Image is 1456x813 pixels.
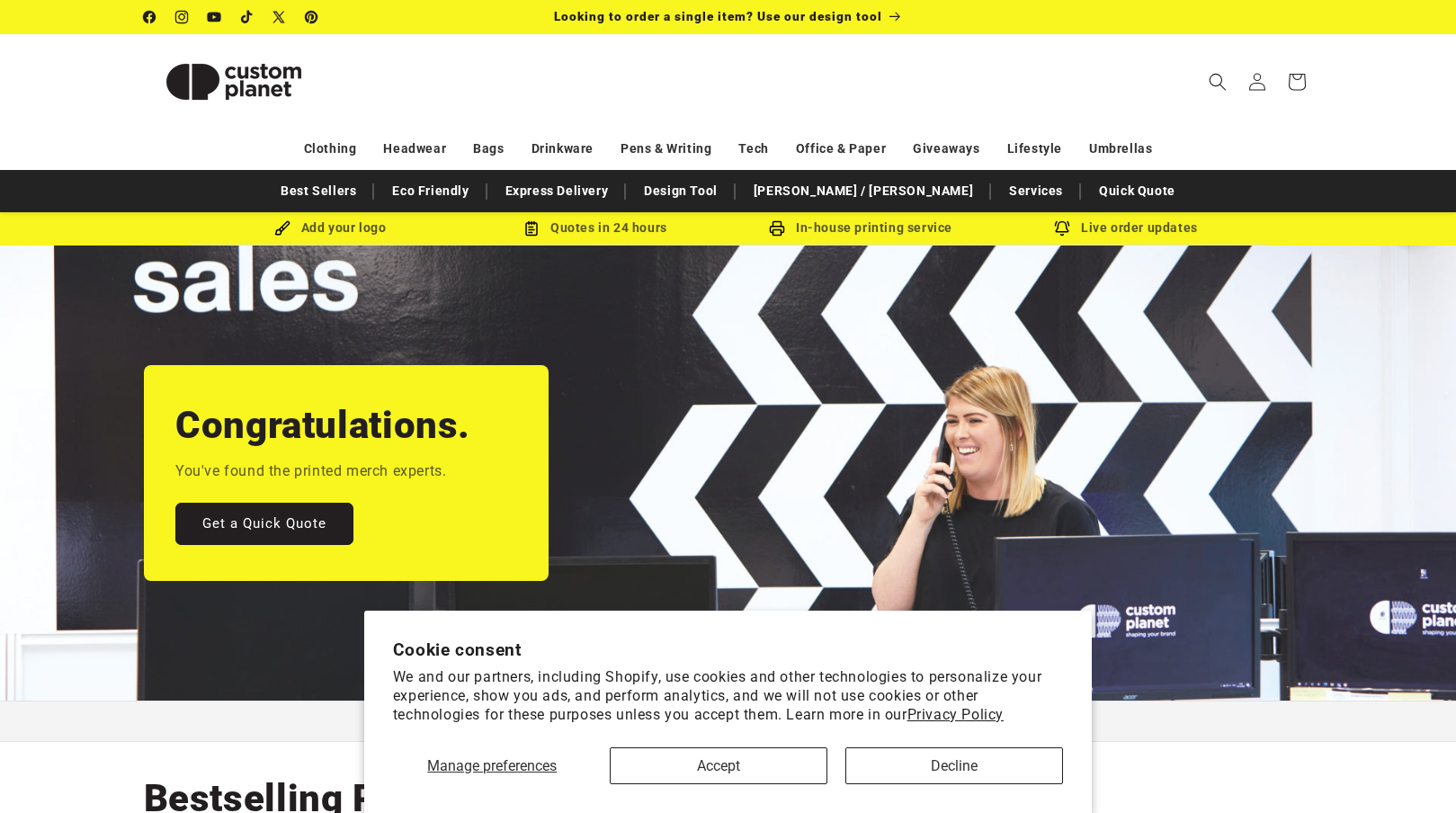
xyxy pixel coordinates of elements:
[198,217,463,239] div: Add your logo
[745,175,982,207] a: [PERSON_NAME] / [PERSON_NAME]
[137,34,330,129] a: Custom Planet
[554,9,882,23] span: Looking to order a single item? Use our design tool
[427,757,557,774] span: Manage preferences
[610,747,827,784] button: Accept
[463,217,728,239] div: Quotes in 24 hours
[1089,133,1152,165] a: Umbrellas
[796,133,886,165] a: Office & Paper
[473,133,504,165] a: Bags
[383,175,478,207] a: Eco Friendly
[175,459,446,485] p: You've found the printed merch experts.
[1090,175,1184,207] a: Quick Quote
[728,217,994,239] div: In-house printing service
[994,217,1259,239] div: Live order updates
[496,175,618,207] a: Express Delivery
[913,133,979,165] a: Giveaways
[1007,133,1062,165] a: Lifestyle
[1198,62,1237,102] summary: Search
[621,133,711,165] a: Pens & Writing
[845,747,1063,784] button: Decline
[1054,220,1070,237] img: Order updates
[274,220,290,237] img: Brush Icon
[175,401,470,450] h2: Congratulations.
[393,668,1064,724] p: We and our partners, including Shopify, use cookies and other technologies to personalize your ex...
[523,220,540,237] img: Order Updates Icon
[383,133,446,165] a: Headwear
[393,639,1064,660] h2: Cookie consent
[635,175,727,207] a: Design Tool
[769,220,785,237] img: In-house printing
[393,747,592,784] button: Manage preferences
[272,175,365,207] a: Best Sellers
[304,133,357,165] a: Clothing
[144,41,324,122] img: Custom Planet
[907,706,1004,723] a: Privacy Policy
[1000,175,1072,207] a: Services
[738,133,768,165] a: Tech
[531,133,594,165] a: Drinkware
[175,502,353,544] a: Get a Quick Quote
